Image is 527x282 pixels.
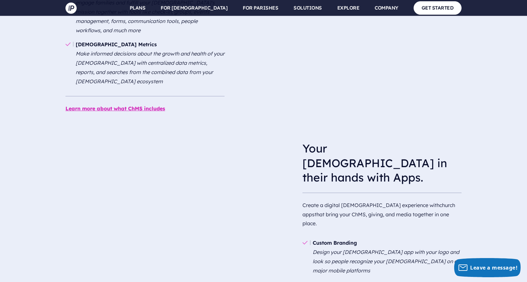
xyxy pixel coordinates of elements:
h3: Your [DEMOGRAPHIC_DATA] in their hands with Apps. [302,136,462,190]
a: church apps [302,202,455,218]
button: Leave a message! [454,258,521,277]
a: GET STARTED [414,1,462,14]
b: [DEMOGRAPHIC_DATA] Metrics [76,41,157,48]
em: Make informed decisions about the growth and health of your [DEMOGRAPHIC_DATA] with centralized d... [76,50,225,84]
p: Create a digital [DEMOGRAPHIC_DATA] experience with that bring your ChMS, giving, and media toget... [302,198,462,231]
a: Learn more about what ChMS includes [65,105,165,112]
b: Custom Branding [313,240,357,246]
span: Leave a message! [470,264,517,271]
em: Design your [DEMOGRAPHIC_DATA] app with your logo and look so people recognize your [DEMOGRAPHIC_... [313,249,460,274]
